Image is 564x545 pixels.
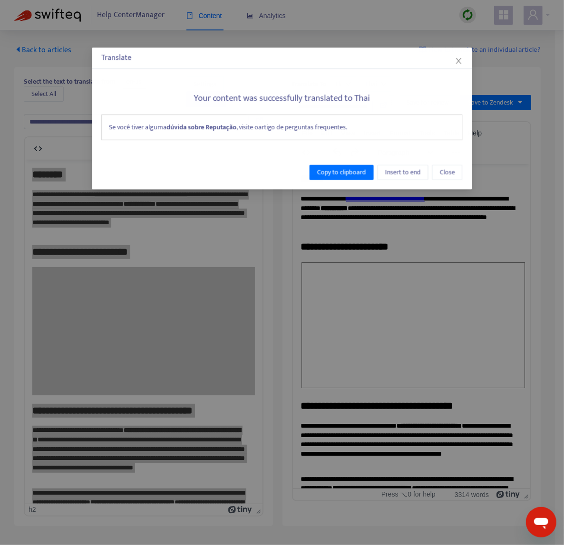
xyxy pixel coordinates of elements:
[455,57,463,65] span: close
[454,56,464,66] button: Close
[385,167,421,178] span: Insert to end
[166,122,236,133] strong: dúvida sobre Reputação
[258,122,346,133] a: artigo de perguntas frequentes
[317,167,366,178] span: Copy to clipboard
[101,93,463,104] h5: Your content was successfully translated to Thai
[378,165,428,180] button: Insert to end
[526,507,556,537] iframe: Button to launch messaging window
[101,115,463,140] div: Se você tiver alguma , visite o .
[310,165,374,180] button: Copy to clipboard
[432,165,463,180] button: Close
[440,167,455,178] span: Close
[101,52,463,64] div: Translate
